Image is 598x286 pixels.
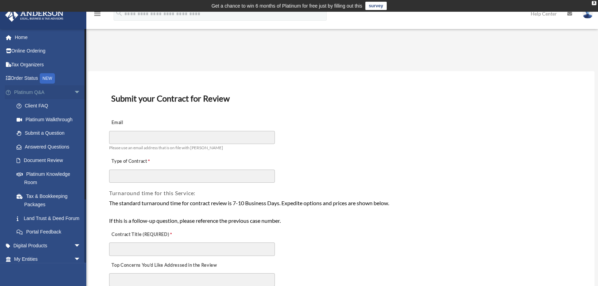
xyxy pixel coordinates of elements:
div: close [592,1,596,5]
label: Top Concerns You’d Like Addressed in the Review [109,260,219,270]
a: Submit a Question [10,126,91,140]
a: Client FAQ [10,99,91,113]
a: Answered Questions [10,140,91,154]
span: arrow_drop_down [74,85,88,99]
span: arrow_drop_down [74,252,88,267]
span: Please use an email address that is on file with [PERSON_NAME] [109,145,223,150]
img: Anderson Advisors Platinum Portal [3,8,66,22]
div: Get a chance to win 6 months of Platinum for free just by filling out this [211,2,362,10]
label: Contract Title (REQUIRED) [109,230,178,239]
a: Platinum Q&Aarrow_drop_down [5,85,91,99]
div: NEW [40,73,55,84]
a: survey [365,2,387,10]
a: Online Ordering [5,44,91,58]
i: search [115,9,123,17]
a: Platinum Walkthrough [10,113,91,126]
a: menu [93,12,102,18]
a: Home [5,30,91,44]
div: The standard turnaround time for contract review is 7-10 Business Days. Expedite options and pric... [109,199,574,225]
img: User Pic [582,9,593,19]
a: Portal Feedback [10,225,91,239]
span: arrow_drop_down [74,239,88,253]
a: Tax & Bookkeeping Packages [10,189,91,211]
a: My Entitiesarrow_drop_down [5,252,91,266]
a: Digital Productsarrow_drop_down [5,239,91,252]
a: Tax Organizers [5,58,91,71]
a: Order StatusNEW [5,71,91,86]
a: Document Review [10,154,88,168]
label: Type of Contract [109,157,178,166]
span: Turnaround time for this Service: [109,190,195,196]
a: Land Trust & Deed Forum [10,211,91,225]
label: Email [109,118,178,128]
h3: Submit your Contract for Review [108,91,575,106]
a: Platinum Knowledge Room [10,167,91,189]
i: menu [93,10,102,18]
